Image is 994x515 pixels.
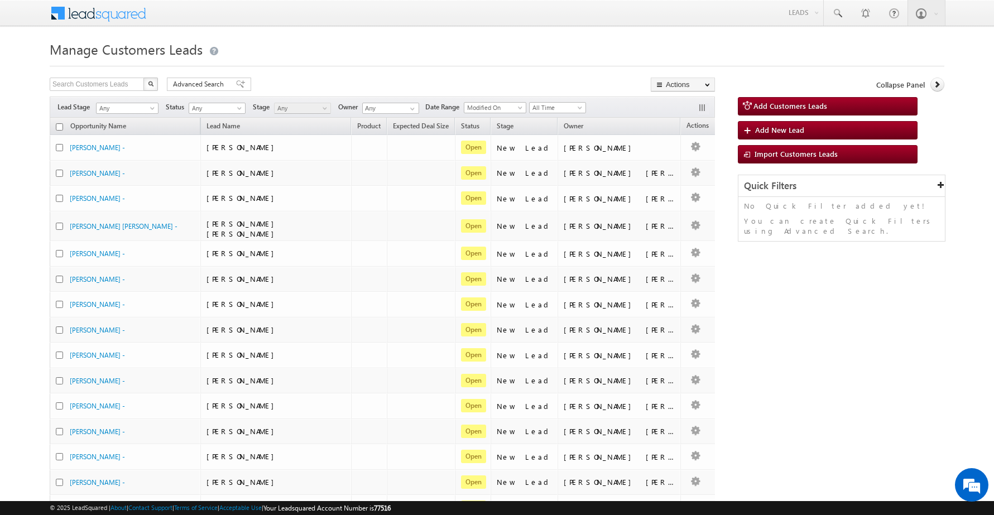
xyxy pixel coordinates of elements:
span: [PERSON_NAME] [207,350,280,359]
div: [PERSON_NAME] [PERSON_NAME] [564,376,675,386]
div: [PERSON_NAME] [PERSON_NAME] [564,249,675,259]
span: Opportunity Name [70,122,126,130]
span: [PERSON_NAME] [207,299,280,309]
div: New Lead [497,194,553,204]
span: [PERSON_NAME] [207,193,280,203]
span: Open [461,450,486,463]
span: [PERSON_NAME] [207,274,280,283]
span: [PERSON_NAME] [PERSON_NAME] [207,219,280,238]
span: Lead Stage [57,102,94,112]
span: [PERSON_NAME] [207,168,280,177]
span: Open [461,191,486,205]
div: New Lead [497,221,553,231]
a: Expected Deal Size [387,120,454,134]
span: [PERSON_NAME] [207,477,280,487]
div: New Lead [497,274,553,284]
a: About [111,504,127,511]
span: 77516 [374,504,391,512]
div: New Lead [497,426,553,436]
a: [PERSON_NAME] - [70,326,125,334]
div: New Lead [497,168,553,178]
span: Owner [338,102,362,112]
span: Open [461,475,486,489]
span: [PERSON_NAME] [207,426,280,436]
span: Open [461,348,486,362]
span: [PERSON_NAME] [207,248,280,258]
span: Date Range [425,102,464,112]
span: Lead Name [201,120,246,134]
div: [PERSON_NAME] [PERSON_NAME] [564,426,675,436]
a: [PERSON_NAME] - [70,194,125,203]
p: You can create Quick Filters using Advanced Search. [744,216,939,236]
span: Add Customers Leads [753,101,827,110]
a: [PERSON_NAME] - [70,427,125,436]
span: Open [461,166,486,180]
div: [PERSON_NAME] [PERSON_NAME] [564,194,675,204]
img: Search [148,81,153,86]
div: New Lead [497,401,553,411]
div: New Lead [497,477,553,487]
span: Stage [497,122,513,130]
a: All Time [529,102,586,113]
span: Status [166,102,189,112]
div: Quick Filters [738,175,945,197]
button: Actions [651,78,715,92]
p: No Quick Filter added yet! [744,201,939,211]
div: [PERSON_NAME] [PERSON_NAME] [564,168,675,178]
span: Open [461,323,486,336]
span: [PERSON_NAME] [207,451,280,461]
span: Open [461,399,486,412]
span: [PERSON_NAME] [207,142,280,152]
a: [PERSON_NAME] - [70,143,125,152]
span: Any [97,103,155,113]
span: © 2025 LeadSquared | | | | | [50,503,391,513]
a: [PERSON_NAME] - [70,453,125,461]
span: [PERSON_NAME] [207,325,280,334]
span: Open [461,425,486,438]
a: Show All Items [404,103,418,114]
input: Type to Search [362,103,419,114]
div: [PERSON_NAME] [564,143,675,153]
a: Modified On [464,102,526,113]
span: Modified On [464,103,522,113]
a: [PERSON_NAME] - [70,478,125,487]
span: [PERSON_NAME] [207,376,280,385]
span: Open [461,272,486,286]
span: Open [461,219,486,233]
span: Your Leadsquared Account Number is [263,504,391,512]
a: [PERSON_NAME] - [70,402,125,410]
span: Open [461,247,486,260]
input: Check all records [56,123,63,131]
span: Expected Deal Size [393,122,449,130]
div: [PERSON_NAME] [PERSON_NAME] [564,401,675,411]
a: Any [96,103,159,114]
span: Any [275,103,328,113]
a: [PERSON_NAME] - [70,377,125,385]
a: Contact Support [128,504,172,511]
span: Open [461,141,486,154]
span: Any [189,103,242,113]
span: [PERSON_NAME] [207,401,280,410]
a: Any [274,103,331,114]
span: Actions [681,119,714,134]
span: Import Customers Leads [755,149,838,158]
a: Any [189,103,246,114]
span: Product [357,122,381,130]
a: [PERSON_NAME] - [70,169,125,177]
div: [PERSON_NAME] [PERSON_NAME] [564,477,675,487]
span: Open [461,374,486,387]
div: New Lead [497,300,553,310]
div: New Lead [497,452,553,462]
a: Acceptable Use [219,504,262,511]
span: Manage Customers Leads [50,40,203,58]
div: New Lead [497,249,553,259]
div: [PERSON_NAME] [PERSON_NAME] [564,274,675,284]
div: [PERSON_NAME] [PERSON_NAME] [564,350,675,360]
div: [PERSON_NAME] [PERSON_NAME] [564,221,675,231]
div: [PERSON_NAME] [PERSON_NAME] [564,300,675,310]
div: [PERSON_NAME] [PERSON_NAME] [564,325,675,335]
span: All Time [530,103,583,113]
a: Terms of Service [174,504,218,511]
div: New Lead [497,376,553,386]
span: Advanced Search [173,79,227,89]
